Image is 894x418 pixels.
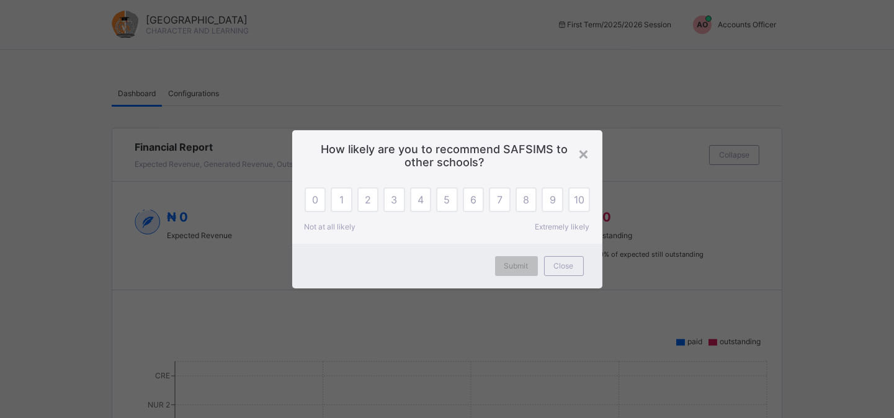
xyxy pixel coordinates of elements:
[365,193,371,206] span: 2
[305,187,326,212] div: 0
[311,143,584,169] span: How likely are you to recommend SAFSIMS to other schools?
[391,193,397,206] span: 3
[497,193,503,206] span: 7
[339,193,344,206] span: 1
[305,222,356,231] span: Not at all likely
[444,193,450,206] span: 5
[578,143,590,164] div: ×
[470,193,476,206] span: 6
[554,261,574,270] span: Close
[535,222,590,231] span: Extremely likely
[523,193,529,206] span: 8
[550,193,556,206] span: 9
[574,193,584,206] span: 10
[418,193,424,206] span: 4
[504,261,529,270] span: Submit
